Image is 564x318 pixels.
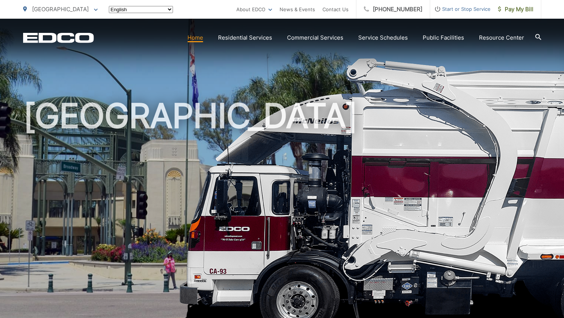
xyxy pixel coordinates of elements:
[236,5,272,14] a: About EDCO
[32,6,89,13] span: [GEOGRAPHIC_DATA]
[287,33,343,42] a: Commercial Services
[498,5,533,14] span: Pay My Bill
[218,33,272,42] a: Residential Services
[188,33,203,42] a: Home
[479,33,524,42] a: Resource Center
[358,33,408,42] a: Service Schedules
[23,33,94,43] a: EDCD logo. Return to the homepage.
[423,33,464,42] a: Public Facilities
[322,5,349,14] a: Contact Us
[280,5,315,14] a: News & Events
[109,6,173,13] select: Select a language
